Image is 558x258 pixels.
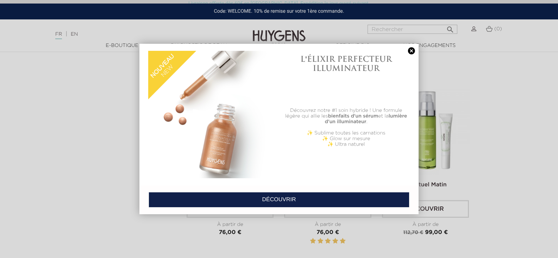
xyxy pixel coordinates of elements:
h1: L'ÉLIXIR PERFECTEUR ILLUMINATEUR [283,54,410,73]
p: ✨ Sublime toutes les carnations [283,130,410,136]
p: ✨ Glow sur mesure [283,136,410,142]
p: Découvrez notre #1 soin hybride ! Une formule légère qui allie les et la . [283,108,410,125]
b: bienfaits d'un sérum [328,114,378,119]
b: lumière d'un illuminateur [325,114,407,124]
a: DÉCOUVRIR [149,192,409,208]
p: ✨ Ultra naturel [283,142,410,147]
